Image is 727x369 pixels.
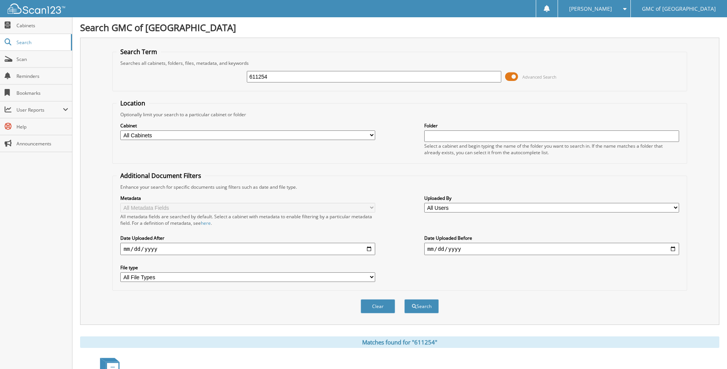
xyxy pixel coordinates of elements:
[117,48,161,56] legend: Search Term
[361,299,395,313] button: Clear
[120,235,375,241] label: Date Uploaded After
[117,184,683,190] div: Enhance your search for specific documents using filters such as date and file type.
[16,73,68,79] span: Reminders
[522,74,556,80] span: Advanced Search
[424,243,679,255] input: end
[16,22,68,29] span: Cabinets
[120,264,375,271] label: File type
[201,220,211,226] a: here
[16,124,68,130] span: Help
[8,3,65,14] img: scan123-logo-white.svg
[16,107,63,113] span: User Reports
[424,143,679,156] div: Select a cabinet and begin typing the name of the folder you want to search in. If the name match...
[120,243,375,255] input: start
[642,7,716,11] span: GMC of [GEOGRAPHIC_DATA]
[424,122,679,129] label: Folder
[424,195,679,201] label: Uploaded By
[424,235,679,241] label: Date Uploaded Before
[16,56,68,63] span: Scan
[80,21,719,34] h1: Search GMC of [GEOGRAPHIC_DATA]
[117,171,205,180] legend: Additional Document Filters
[16,39,67,46] span: Search
[16,90,68,96] span: Bookmarks
[569,7,612,11] span: [PERSON_NAME]
[117,111,683,118] div: Optionally limit your search to a particular cabinet or folder
[404,299,439,313] button: Search
[117,99,149,107] legend: Location
[80,336,719,348] div: Matches found for "611254"
[117,60,683,66] div: Searches all cabinets, folders, files, metadata, and keywords
[120,213,375,226] div: All metadata fields are searched by default. Select a cabinet with metadata to enable filtering b...
[120,195,375,201] label: Metadata
[16,140,68,147] span: Announcements
[120,122,375,129] label: Cabinet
